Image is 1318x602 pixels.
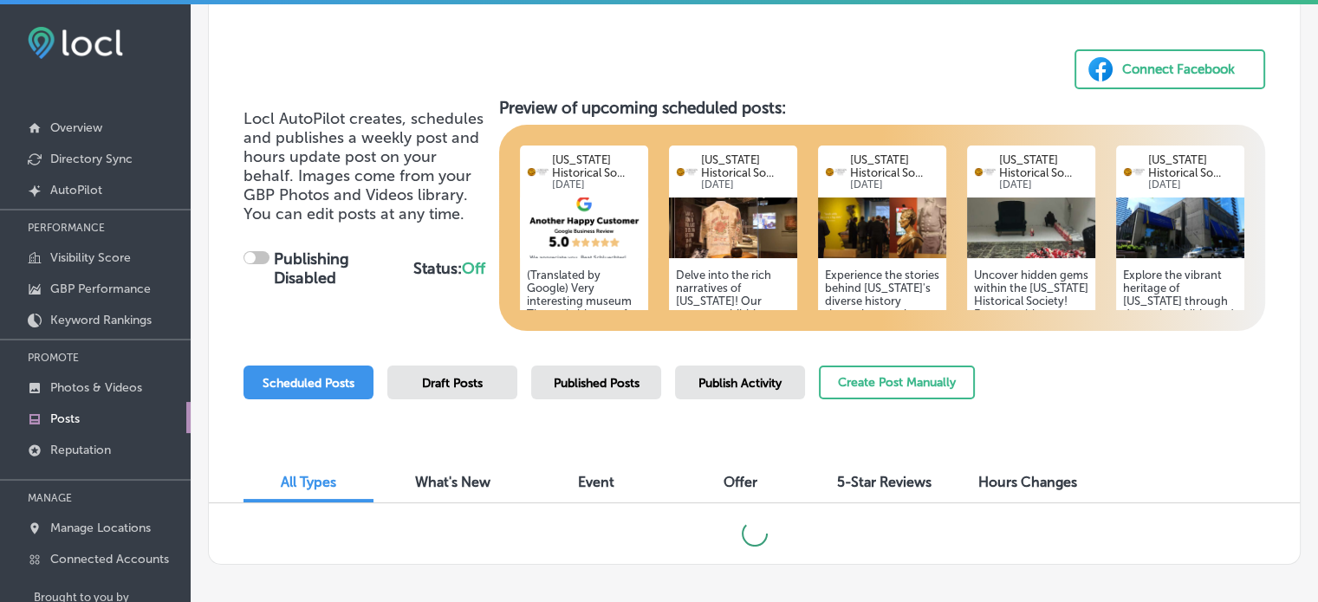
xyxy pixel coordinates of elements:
[578,474,614,490] span: Event
[701,153,790,179] p: [US_STATE] Historical So...
[1148,153,1237,179] p: [US_STATE] Historical So...
[974,269,1088,463] h5: Uncover hidden gems within the [US_STATE] Historical Society! Engage with interactive displays th...
[520,197,648,258] img: f7af5f11-a5c2-4b35-8360-986df1fefab8.png
[974,161,996,183] img: logo
[1123,161,1145,183] img: logo
[1122,56,1235,82] div: Connect Facebook
[999,179,1088,191] p: [DATE]
[281,474,336,490] span: All Types
[724,474,757,490] span: Offer
[676,269,790,463] h5: Delve into the rich narratives of [US_STATE]! Our current exhibition, "The Yasui Family: An Ameri...
[978,474,1077,490] span: Hours Changes
[28,27,123,59] img: fda3e92497d09a02dc62c9cd864e3231.png
[422,376,483,391] span: Draft Posts
[415,474,490,490] span: What's New
[999,153,1088,179] p: [US_STATE] Historical So...
[274,249,349,288] strong: Publishing Disabled
[552,153,641,179] p: [US_STATE] Historical So...
[698,376,782,391] span: Publish Activity
[676,161,698,183] img: logo
[50,443,111,457] p: Reputation
[527,161,549,183] img: logo
[1116,197,1244,258] img: 1602829634image_e713aa89-2b39-44b0-99db-ee01caab683e.jpg
[552,179,641,191] p: [DATE]
[50,521,151,535] p: Manage Locations
[554,376,640,391] span: Published Posts
[413,259,485,278] strong: Status:
[50,152,133,166] p: Directory Sync
[1123,269,1237,463] h5: Explore the vibrant heritage of [US_STATE] through dynamic exhibits and a wealth of artifacts. Th...
[701,179,790,191] p: [DATE]
[527,269,641,463] h5: (Translated by Google) Very interesting museum The early history of America is very interesting a...
[850,153,939,179] p: [US_STATE] Historical So...
[243,204,464,223] span: You can edit posts at any time.
[50,183,102,197] p: AutoPilot
[669,197,797,258] img: 2b914c20-e974-44ae-a65c-53177025ee25Yasui-19.jpg
[837,474,932,490] span: 5-Star Reviews
[263,376,354,391] span: Scheduled Posts
[50,250,131,265] p: Visibility Score
[818,197,946,258] img: 1602829666image_ece55187-6dca-4cc2-a41c-c2be28d110f3.jpg
[50,552,169,566] p: Connected Accounts
[50,313,152,327] p: Keyword Rankings
[50,120,102,135] p: Overview
[825,161,847,183] img: logo
[50,282,151,296] p: GBP Performance
[499,98,1265,118] h3: Preview of upcoming scheduled posts:
[967,197,1095,258] img: 1602829663image_43080a0f-3eea-4338-adf2-4f8b6c6ec569.jpg
[1148,179,1237,191] p: [DATE]
[1075,49,1265,89] button: Connect Facebook
[819,366,975,399] button: Create Post Manually
[850,179,939,191] p: [DATE]
[50,380,142,395] p: Photos & Videos
[825,269,939,463] h5: Experience the stories behind [US_STATE]'s diverse history through engaging programs and rich exh...
[462,259,485,278] span: Off
[243,109,484,204] span: Locl AutoPilot creates, schedules and publishes a weekly post and hours update post on your behal...
[50,411,80,426] p: Posts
